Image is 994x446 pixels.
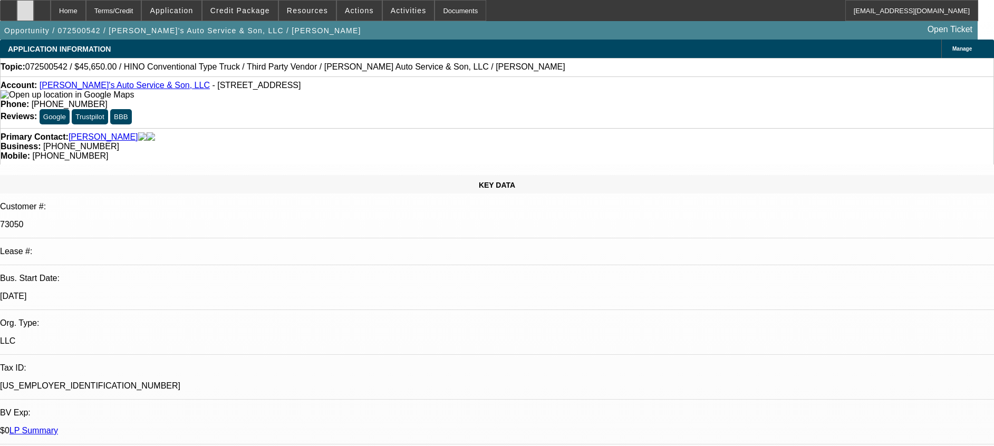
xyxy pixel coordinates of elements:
strong: Mobile: [1,151,30,160]
strong: Primary Contact: [1,132,69,142]
span: Opportunity / 072500542 / [PERSON_NAME]'s Auto Service & Son, LLC / [PERSON_NAME] [4,26,361,35]
span: Actions [345,6,374,15]
a: LP Summary [9,426,58,435]
a: View Google Maps [1,90,134,99]
a: Open Ticket [923,21,977,38]
button: BBB [110,109,132,124]
strong: Phone: [1,100,29,109]
button: Credit Package [202,1,278,21]
span: Manage [952,46,972,52]
span: [PHONE_NUMBER] [43,142,119,151]
button: Actions [337,1,382,21]
span: Application [150,6,193,15]
button: Activities [383,1,435,21]
span: Credit Package [210,6,270,15]
button: Application [142,1,201,21]
span: Activities [391,6,427,15]
span: Resources [287,6,328,15]
span: 072500542 / $45,650.00 / HINO Conventional Type Truck / Third Party Vendor / [PERSON_NAME] Auto S... [25,62,565,72]
strong: Reviews: [1,112,37,121]
strong: Account: [1,81,37,90]
strong: Business: [1,142,41,151]
button: Resources [279,1,336,21]
img: linkedin-icon.png [147,132,155,142]
span: [PHONE_NUMBER] [32,151,108,160]
span: - [STREET_ADDRESS] [212,81,301,90]
button: Google [40,109,70,124]
span: APPLICATION INFORMATION [8,45,111,53]
img: facebook-icon.png [138,132,147,142]
a: [PERSON_NAME] [69,132,138,142]
span: KEY DATA [479,181,515,189]
a: [PERSON_NAME]'s Auto Service & Son, LLC [40,81,210,90]
span: [PHONE_NUMBER] [32,100,108,109]
button: Trustpilot [72,109,108,124]
strong: Topic: [1,62,25,72]
img: Open up location in Google Maps [1,90,134,100]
